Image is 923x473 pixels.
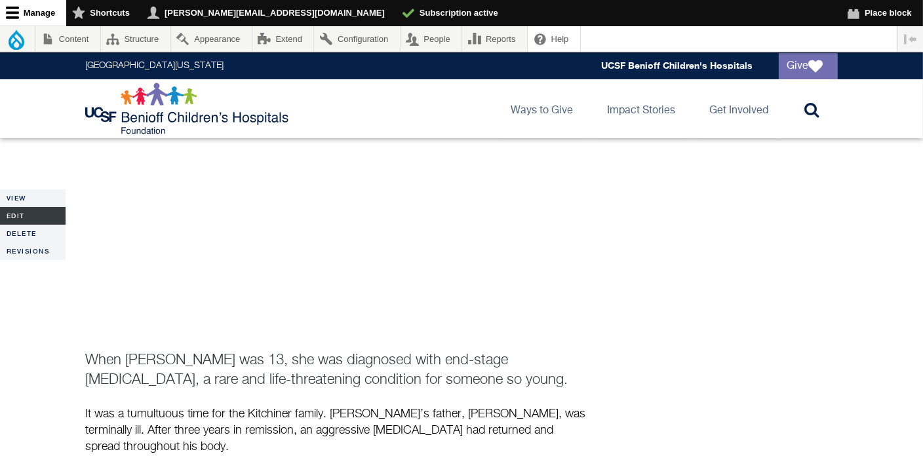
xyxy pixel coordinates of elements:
p: It was a tumultuous time for the Kitchiner family. [PERSON_NAME]’s father, [PERSON_NAME], was ter... [85,406,590,455]
a: People [401,26,462,52]
p: When [PERSON_NAME] was 13, she was diagnosed with end-stage [MEDICAL_DATA], a rare and life-threa... [85,350,590,390]
a: Get Involved [699,79,779,138]
a: Impact Stories [597,79,686,138]
a: UCSF Benioff Children's Hospitals [601,60,753,71]
a: Extend [252,26,314,52]
a: Configuration [314,26,399,52]
a: Give [779,53,838,79]
img: Logo for UCSF Benioff Children's Hospitals Foundation [85,83,292,135]
a: Help [528,26,580,52]
a: Reports [462,26,527,52]
a: [GEOGRAPHIC_DATA][US_STATE] [85,62,224,71]
a: Appearance [171,26,252,52]
a: Content [35,26,100,52]
button: Vertical orientation [897,26,923,52]
a: Ways to Give [500,79,583,138]
a: Structure [101,26,170,52]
